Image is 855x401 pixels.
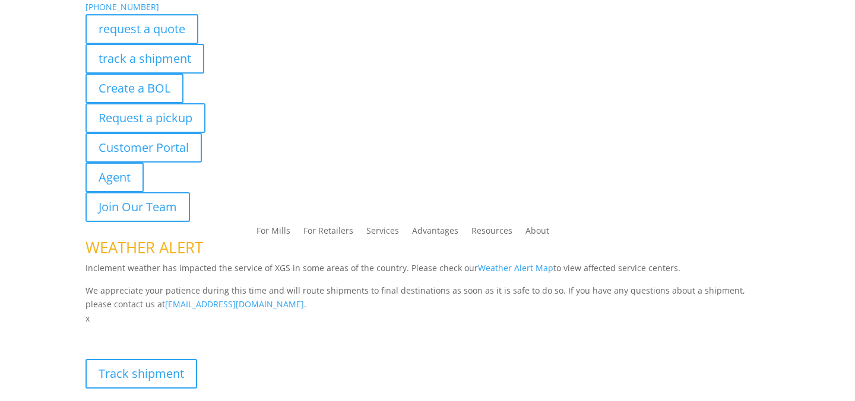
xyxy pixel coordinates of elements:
[471,227,512,240] a: Resources
[85,311,769,326] p: x
[85,163,144,192] a: Agent
[85,44,204,74] a: track a shipment
[478,262,553,273] a: Weather Alert Map
[412,227,458,240] a: Advantages
[256,227,290,240] a: For Mills
[85,284,769,312] p: We appreciate your patience during this time and will route shipments to final destinations as so...
[85,359,197,389] a: Track shipment
[85,103,205,133] a: Request a pickup
[525,227,549,240] a: About
[85,14,198,44] a: request a quote
[165,298,304,310] a: [EMAIL_ADDRESS][DOMAIN_NAME]
[85,1,159,12] a: [PHONE_NUMBER]
[85,74,183,103] a: Create a BOL
[85,192,190,222] a: Join Our Team
[85,327,350,339] b: Visibility, transparency, and control for your entire supply chain.
[366,227,399,240] a: Services
[85,133,202,163] a: Customer Portal
[85,237,203,258] span: WEATHER ALERT
[303,227,353,240] a: For Retailers
[85,261,769,284] p: Inclement weather has impacted the service of XGS in some areas of the country. Please check our ...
